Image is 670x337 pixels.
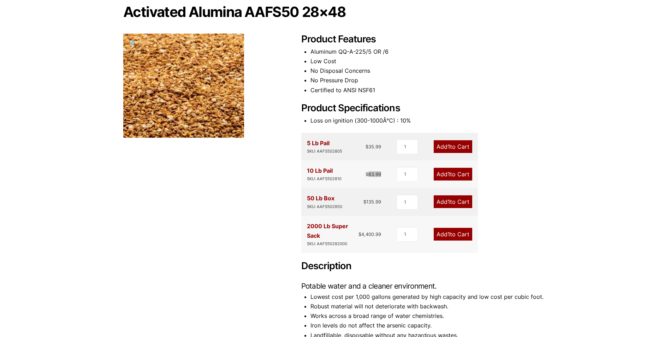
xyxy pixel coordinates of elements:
[434,228,472,241] a: Add1to Cart
[358,231,381,237] bdi: 4,400.99
[301,281,547,291] h3: Potable water and a cleaner environment.
[301,102,547,114] h2: Product Specifications
[434,168,472,181] a: Add1to Cart
[366,171,368,177] span: $
[310,302,547,311] li: Robust material will not deteriorate with backwash.
[123,34,143,53] a: View full-screen image gallery
[366,144,368,149] span: $
[447,143,450,150] span: 1
[307,138,342,155] div: 5 Lb Pail
[310,85,547,95] li: Certified to ANSI NSF61
[434,195,472,208] a: Add1to Cart
[434,140,472,153] a: Add1to Cart
[301,34,547,45] h2: Product Features
[358,231,361,237] span: $
[447,231,450,238] span: 1
[310,66,547,76] li: No Disposal Concerns
[307,148,342,155] div: SKU: AAFS502805
[307,194,342,210] div: 50 Lb Box
[310,47,547,57] li: Aluminum QQ-A-225/5 OR /6
[307,166,342,182] div: 10 Lb Pail
[301,260,547,272] h2: Description
[310,292,547,302] li: Lowest cost per 1,000 gallons generated by high capacity and low cost per cubic foot.
[366,144,381,149] bdi: 35.99
[310,311,547,321] li: Works across a broad range of water chemistries.
[363,199,366,205] span: $
[447,171,450,178] span: 1
[310,57,547,66] li: Low Cost
[123,34,244,138] img: Activated Alumina AAFS50 28x48
[307,176,342,182] div: SKU: AAFS502810
[310,321,547,330] li: Iron levels do not affect the arsenic capacity.
[129,39,137,47] span: 🔍
[123,5,547,19] h1: Activated Alumina AAFS50 28×48
[366,171,381,177] bdi: 63.99
[310,76,547,85] li: No Pressure Drop
[447,198,450,205] span: 1
[307,221,359,247] div: 2000 Lb Super Sack
[310,116,547,125] li: Loss on ignition (300-1000Â°C) : 10%
[363,199,381,205] bdi: 135.99
[307,203,342,210] div: SKU: AAFS502850
[307,241,359,247] div: SKU: AAFS50282000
